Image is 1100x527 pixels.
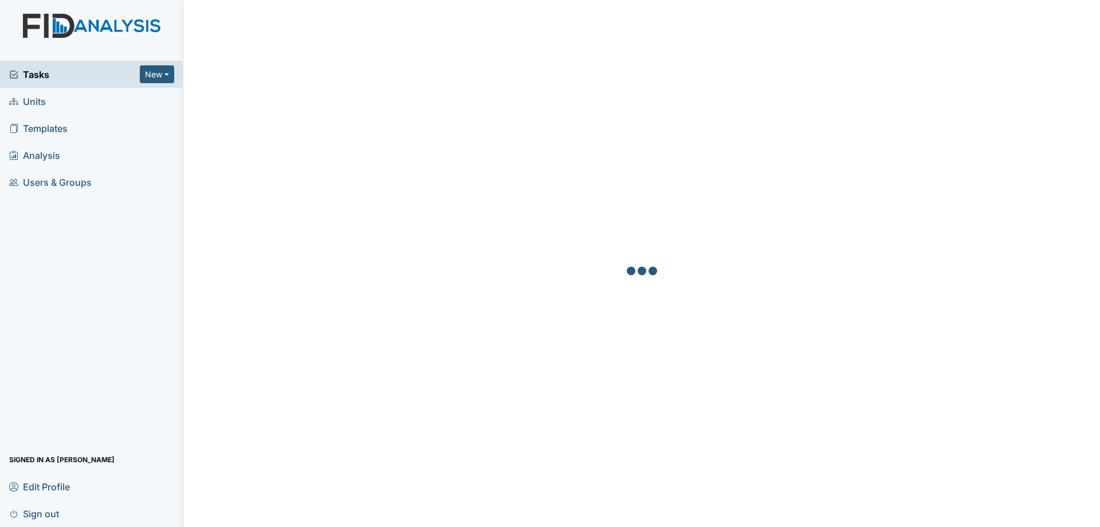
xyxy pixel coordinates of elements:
[9,119,68,137] span: Templates
[9,146,60,164] span: Analysis
[9,92,46,110] span: Units
[9,68,140,81] a: Tasks
[140,65,174,83] button: New
[9,505,59,522] span: Sign out
[9,173,92,191] span: Users & Groups
[9,478,70,495] span: Edit Profile
[9,451,115,469] span: Signed in as [PERSON_NAME]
